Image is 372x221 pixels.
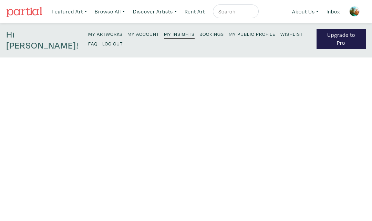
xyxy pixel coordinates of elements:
[88,40,97,47] small: FAQ
[6,29,79,51] h4: Hi [PERSON_NAME]!
[229,29,276,38] a: My Public Profile
[218,7,252,16] input: Search
[164,31,195,37] small: My Insights
[88,29,123,38] a: My Artworks
[182,4,208,19] a: Rent Art
[127,29,159,38] a: My Account
[280,31,303,37] small: Wishlist
[164,29,195,39] a: My Insights
[127,31,159,37] small: My Account
[280,29,303,38] a: Wishlist
[199,29,224,38] a: Bookings
[102,40,123,47] small: Log Out
[199,31,224,37] small: Bookings
[92,4,128,19] a: Browse All
[289,4,322,19] a: About Us
[323,4,343,19] a: Inbox
[49,4,90,19] a: Featured Art
[317,29,366,49] a: Upgrade to Pro
[88,39,97,48] a: FAQ
[349,6,360,17] img: phpThumb.php
[88,31,123,37] small: My Artworks
[130,4,180,19] a: Discover Artists
[229,31,276,37] small: My Public Profile
[102,39,123,48] a: Log Out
